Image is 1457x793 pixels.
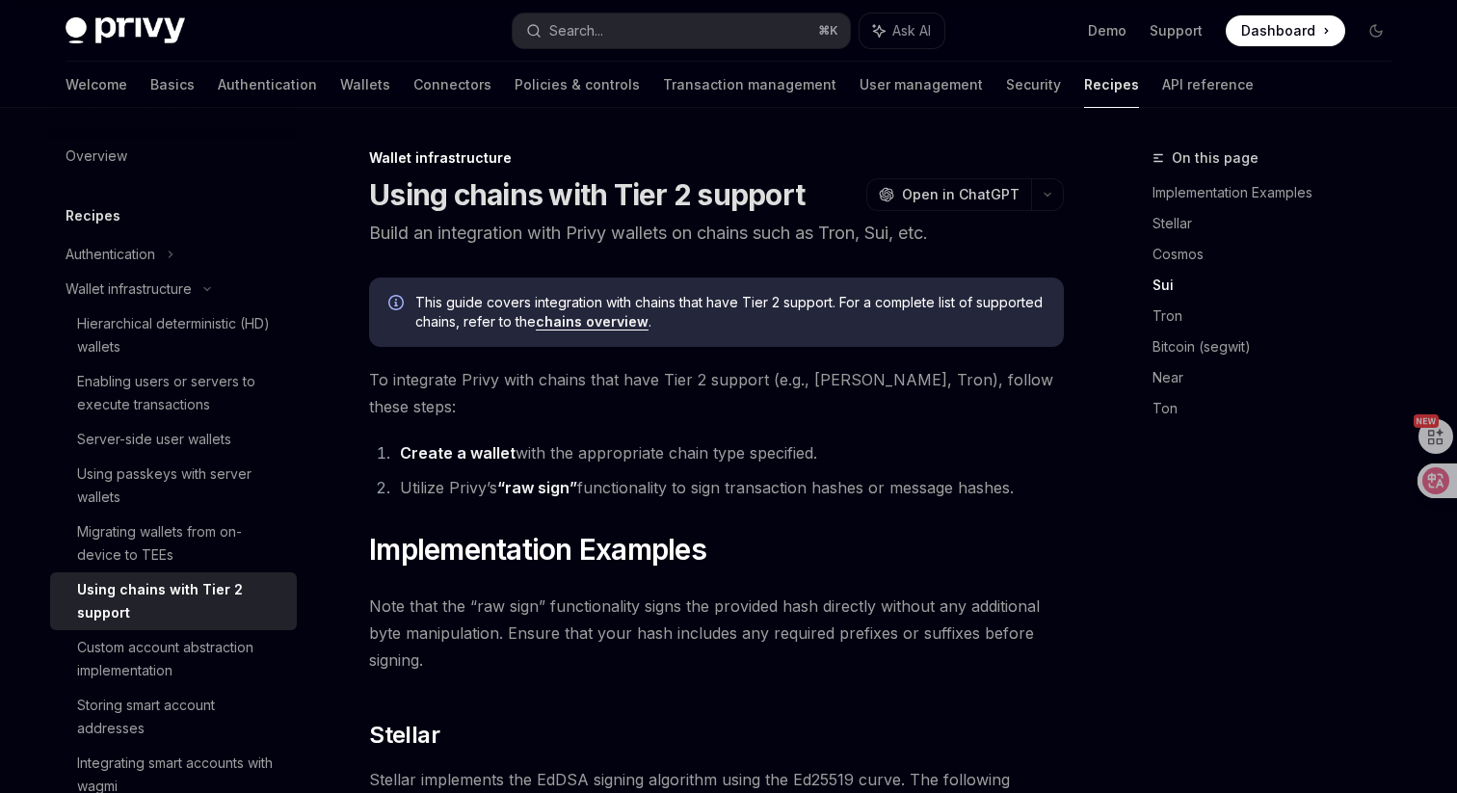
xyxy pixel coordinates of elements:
[369,532,706,567] span: Implementation Examples
[77,370,285,416] div: Enabling users or servers to execute transactions
[66,243,155,266] div: Authentication
[77,694,285,740] div: Storing smart account addresses
[340,62,390,108] a: Wallets
[1088,21,1126,40] a: Demo
[150,62,195,108] a: Basics
[218,62,317,108] a: Authentication
[50,572,297,630] a: Using chains with Tier 2 support
[66,145,127,168] div: Overview
[369,720,439,751] span: Stellar
[413,62,491,108] a: Connectors
[369,593,1064,674] span: Note that the “raw sign” functionality signs the provided hash directly without any additional by...
[536,313,649,330] a: chains overview
[50,630,297,688] a: Custom account abstraction implementation
[369,177,805,212] h1: Using chains with Tier 2 support
[50,306,297,364] a: Hierarchical deterministic (HD) wallets
[1361,15,1391,46] button: Toggle dark mode
[394,439,1064,466] li: with the appropriate chain type specified.
[1152,239,1407,270] a: Cosmos
[400,443,516,463] a: Create a wallet
[77,578,285,624] div: Using chains with Tier 2 support
[892,21,931,40] span: Ask AI
[860,13,944,48] button: Ask AI
[1152,301,1407,331] a: Tron
[513,13,850,48] button: Search...⌘K
[77,636,285,682] div: Custom account abstraction implementation
[860,62,983,108] a: User management
[663,62,836,108] a: Transaction management
[497,478,577,498] a: “raw sign”
[394,474,1064,501] li: Utilize Privy’s functionality to sign transaction hashes or message hashes.
[1152,393,1407,424] a: Ton
[1241,21,1315,40] span: Dashboard
[818,23,838,39] span: ⌘ K
[1152,331,1407,362] a: Bitcoin (segwit)
[1150,21,1203,40] a: Support
[66,278,192,301] div: Wallet infrastructure
[77,520,285,567] div: Migrating wallets from on-device to TEEs
[50,457,297,515] a: Using passkeys with server wallets
[50,364,297,422] a: Enabling users or servers to execute transactions
[549,19,603,42] div: Search...
[515,62,640,108] a: Policies & controls
[415,293,1045,331] span: This guide covers integration with chains that have Tier 2 support. For a complete list of suppor...
[66,17,185,44] img: dark logo
[1172,146,1258,170] span: On this page
[1152,270,1407,301] a: Sui
[1084,62,1139,108] a: Recipes
[866,178,1031,211] button: Open in ChatGPT
[902,185,1020,204] span: Open in ChatGPT
[388,295,408,314] svg: Info
[369,220,1064,247] p: Build an integration with Privy wallets on chains such as Tron, Sui, etc.
[77,428,231,451] div: Server-side user wallets
[1152,362,1407,393] a: Near
[1162,62,1254,108] a: API reference
[369,148,1064,168] div: Wallet infrastructure
[77,463,285,509] div: Using passkeys with server wallets
[1152,177,1407,208] a: Implementation Examples
[1226,15,1345,46] a: Dashboard
[77,312,285,358] div: Hierarchical deterministic (HD) wallets
[66,204,120,227] h5: Recipes
[50,422,297,457] a: Server-side user wallets
[50,515,297,572] a: Migrating wallets from on-device to TEEs
[1152,208,1407,239] a: Stellar
[50,688,297,746] a: Storing smart account addresses
[66,62,127,108] a: Welcome
[369,366,1064,420] span: To integrate Privy with chains that have Tier 2 support (e.g., [PERSON_NAME], Tron), follow these...
[1006,62,1061,108] a: Security
[50,139,297,173] a: Overview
